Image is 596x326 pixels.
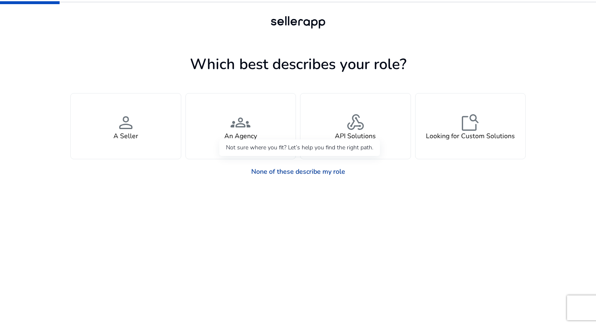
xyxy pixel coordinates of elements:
[415,93,526,159] button: feature_searchLooking for Custom Solutions
[335,132,376,140] h4: API Solutions
[70,55,526,73] h1: Which best describes your role?
[346,113,365,132] span: webhook
[70,93,181,159] button: personA Seller
[426,132,515,140] h4: Looking for Custom Solutions
[300,93,411,159] button: webhookAPI Solutions
[231,113,250,132] span: groups
[219,139,380,156] div: Not sure where you fit? Let’s help you find the right path.
[113,132,138,140] h4: A Seller
[185,93,296,159] button: groupsAn Agency
[460,113,480,132] span: feature_search
[116,113,136,132] span: person
[245,163,352,180] a: None of these describe my role
[224,132,257,140] h4: An Agency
